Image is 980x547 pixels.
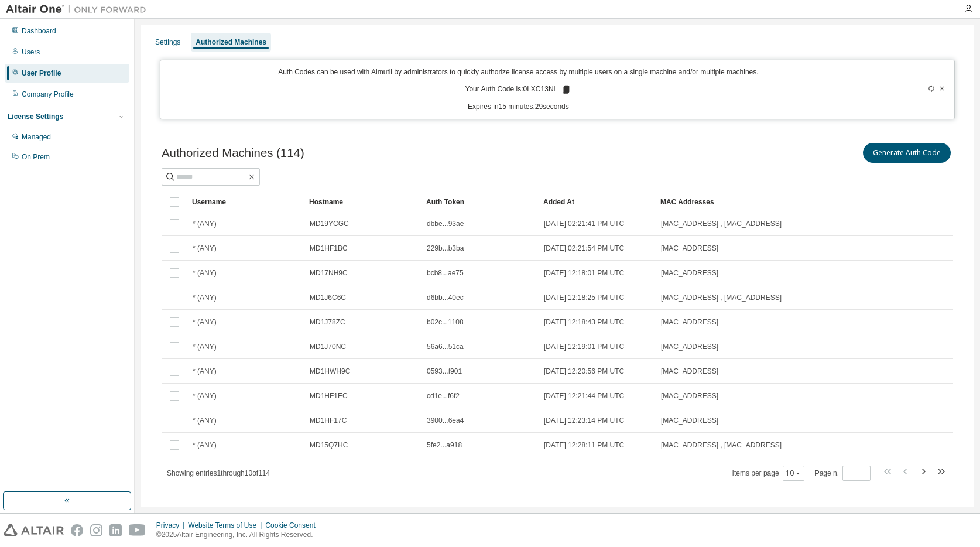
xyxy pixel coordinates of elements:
p: Auth Codes can be used with Almutil by administrators to quickly authorize license access by mult... [167,67,869,77]
span: * (ANY) [193,244,217,253]
span: [MAC_ADDRESS] [661,244,718,253]
span: * (ANY) [193,317,217,327]
span: * (ANY) [193,342,217,351]
span: MD1J70NC [310,342,346,351]
span: MD15Q7HC [310,440,348,450]
div: Website Terms of Use [188,521,265,530]
div: Authorized Machines [196,37,266,47]
span: 3900...6ea4 [427,416,464,425]
span: * (ANY) [193,440,217,450]
span: [DATE] 02:21:41 PM UTC [544,219,624,228]
span: [DATE] 12:19:01 PM UTC [544,342,624,351]
span: [MAC_ADDRESS] , [MAC_ADDRESS] [661,219,782,228]
span: [DATE] 12:18:43 PM UTC [544,317,624,327]
span: Items per page [732,466,804,481]
img: facebook.svg [71,524,83,536]
span: MD17NH9C [310,268,348,278]
button: 10 [786,469,801,478]
span: [MAC_ADDRESS] [661,342,718,351]
span: d6bb...40ec [427,293,464,302]
span: [MAC_ADDRESS] [661,416,718,425]
span: MD19YCGC [310,219,349,228]
div: Username [192,193,300,211]
span: [MAC_ADDRESS] , [MAC_ADDRESS] [661,440,782,450]
span: [MAC_ADDRESS] [661,317,718,327]
span: 0593...f901 [427,367,462,376]
span: cd1e...f6f2 [427,391,460,401]
div: Hostname [309,193,417,211]
span: Page n. [815,466,871,481]
span: * (ANY) [193,219,217,228]
div: User Profile [22,69,61,78]
span: b02c...1108 [427,317,464,327]
span: * (ANY) [193,293,217,302]
img: youtube.svg [129,524,146,536]
p: Your Auth Code is: 0LXC13NL [465,84,572,95]
span: 5fe2...a918 [427,440,462,450]
span: 56a6...51ca [427,342,464,351]
img: altair_logo.svg [4,524,64,536]
div: Users [22,47,40,57]
span: [DATE] 12:20:56 PM UTC [544,367,624,376]
span: bcb8...ae75 [427,268,464,278]
div: Cookie Consent [265,521,322,530]
div: Company Profile [22,90,74,99]
span: MD1HF17C [310,416,347,425]
span: MD1HF1EC [310,391,348,401]
span: dbbe...93ae [427,219,464,228]
span: [DATE] 12:21:44 PM UTC [544,391,624,401]
span: * (ANY) [193,367,217,376]
span: [MAC_ADDRESS] [661,391,718,401]
span: MD1HF1BC [310,244,348,253]
span: MD1HWH9C [310,367,350,376]
div: License Settings [8,112,63,121]
span: [MAC_ADDRESS] [661,367,718,376]
div: Managed [22,132,51,142]
span: * (ANY) [193,416,217,425]
span: Showing entries 1 through 10 of 114 [167,469,270,477]
span: MD1J78ZC [310,317,345,327]
span: [MAC_ADDRESS] , [MAC_ADDRESS] [661,293,782,302]
span: MD1J6C6C [310,293,346,302]
span: * (ANY) [193,391,217,401]
div: Added At [543,193,651,211]
p: © 2025 Altair Engineering, Inc. All Rights Reserved. [156,530,323,540]
img: instagram.svg [90,524,102,536]
div: On Prem [22,152,50,162]
span: * (ANY) [193,268,217,278]
p: Expires in 15 minutes, 29 seconds [167,102,869,112]
div: Dashboard [22,26,56,36]
button: Generate Auth Code [863,143,951,163]
span: 229b...b3ba [427,244,464,253]
div: Privacy [156,521,188,530]
span: Authorized Machines (114) [162,146,304,160]
div: Settings [155,37,180,47]
img: Altair One [6,4,152,15]
span: [DATE] 12:23:14 PM UTC [544,416,624,425]
span: [MAC_ADDRESS] [661,268,718,278]
span: [DATE] 12:18:25 PM UTC [544,293,624,302]
img: linkedin.svg [109,524,122,536]
div: MAC Addresses [660,193,824,211]
div: Auth Token [426,193,534,211]
span: [DATE] 12:28:11 PM UTC [544,440,624,450]
span: [DATE] 02:21:54 PM UTC [544,244,624,253]
span: [DATE] 12:18:01 PM UTC [544,268,624,278]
